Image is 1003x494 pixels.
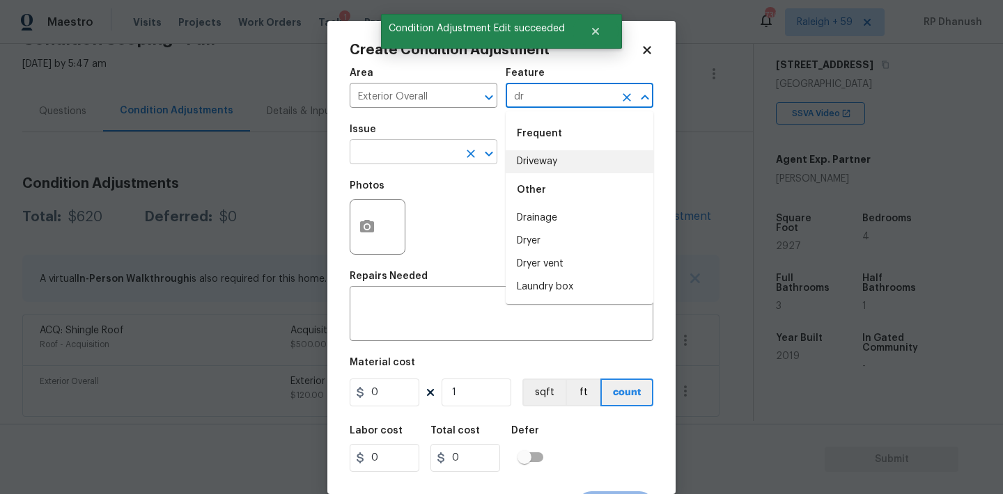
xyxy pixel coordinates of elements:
[350,43,641,57] h2: Create Condition Adjustment
[350,358,415,367] h5: Material cost
[479,88,499,107] button: Open
[350,181,384,191] h5: Photos
[600,379,653,406] button: count
[350,426,403,436] h5: Labor cost
[506,230,653,253] li: Dryer
[506,150,653,173] li: Driveway
[506,253,653,276] li: Dryer vent
[506,117,653,150] div: Frequent
[350,271,428,281] h5: Repairs Needed
[350,68,373,78] h5: Area
[461,144,481,164] button: Clear
[506,276,653,298] li: Laundry box
[617,88,637,107] button: Clear
[350,125,376,134] h5: Issue
[522,379,566,406] button: sqft
[479,144,499,164] button: Open
[635,88,655,107] button: Close
[506,173,653,207] div: Other
[506,68,545,78] h5: Feature
[430,426,480,436] h5: Total cost
[573,17,619,45] button: Close
[511,426,539,436] h5: Defer
[506,207,653,230] li: Drainage
[566,379,600,406] button: ft
[381,14,573,43] span: Condition Adjustment Edit succeeded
